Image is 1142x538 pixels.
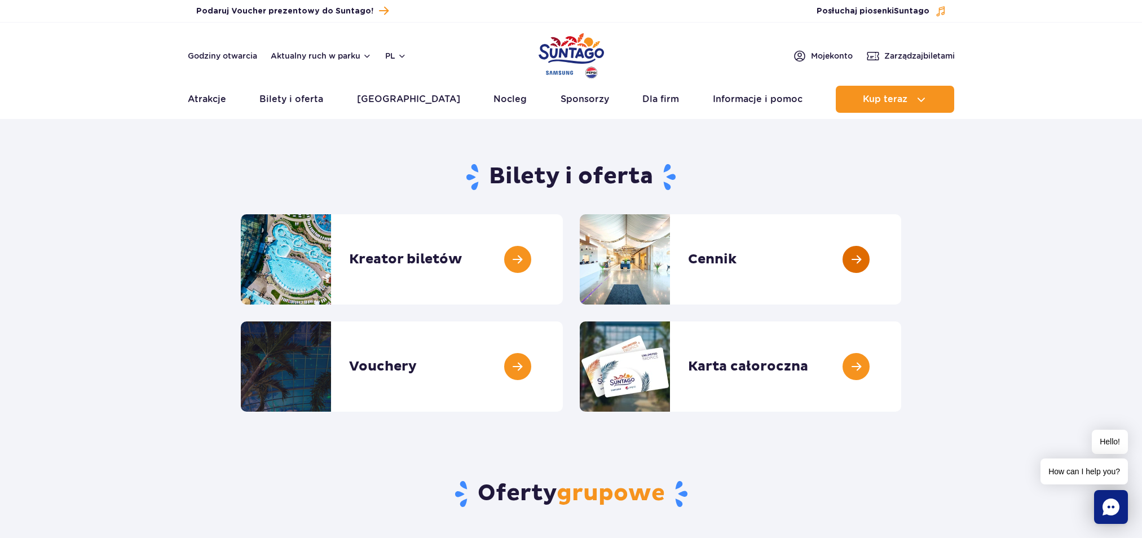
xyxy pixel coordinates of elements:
[561,86,609,113] a: Sponsorzy
[713,86,803,113] a: Informacje i pomoc
[196,6,373,17] span: Podaruj Voucher prezentowy do Suntago!
[817,6,946,17] button: Posłuchaj piosenkiSuntago
[241,162,901,192] h1: Bilety i oferta
[493,86,527,113] a: Nocleg
[357,86,460,113] a: [GEOGRAPHIC_DATA]
[811,50,853,61] span: Moje konto
[866,49,955,63] a: Zarządzajbiletami
[557,479,665,508] span: grupowe
[1040,458,1128,484] span: How can I help you?
[836,86,954,113] button: Kup teraz
[817,6,929,17] span: Posłuchaj piosenki
[259,86,323,113] a: Bilety i oferta
[894,7,929,15] span: Suntago
[188,86,226,113] a: Atrakcje
[385,50,407,61] button: pl
[241,479,901,509] h2: Oferty
[793,49,853,63] a: Mojekonto
[1094,490,1128,524] div: Chat
[884,50,955,61] span: Zarządzaj biletami
[188,50,257,61] a: Godziny otwarcia
[642,86,679,113] a: Dla firm
[1092,430,1128,454] span: Hello!
[196,3,389,19] a: Podaruj Voucher prezentowy do Suntago!
[539,28,604,80] a: Park of Poland
[863,94,907,104] span: Kup teraz
[271,51,372,60] button: Aktualny ruch w parku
